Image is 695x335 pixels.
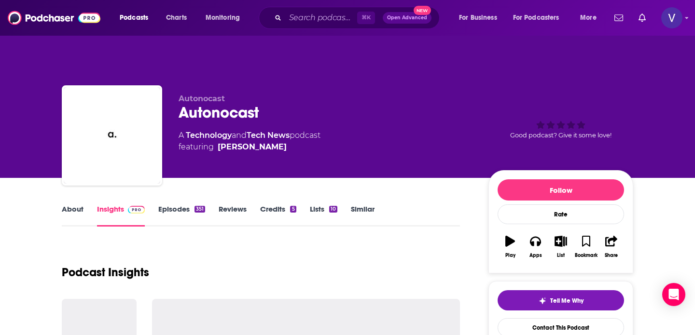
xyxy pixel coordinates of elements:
a: Technology [186,131,232,140]
span: Tell Me Why [550,297,584,305]
button: List [548,229,573,264]
div: 5 [290,206,296,213]
div: Play [505,253,515,258]
div: Apps [529,253,542,258]
input: Search podcasts, credits, & more... [285,10,357,26]
div: Open Intercom Messenger [662,283,685,306]
a: Reviews [219,204,247,227]
button: Open AdvancedNew [383,12,431,24]
span: For Podcasters [513,11,559,25]
span: Podcasts [120,11,148,25]
button: open menu [573,10,609,26]
a: Ed Niedermeyer [218,141,287,153]
button: Follow [498,179,624,201]
span: For Business [459,11,497,25]
span: Good podcast? Give it some love! [510,132,612,139]
div: A podcast [179,130,320,153]
span: Autonocast [179,94,225,103]
button: open menu [113,10,161,26]
button: open menu [452,10,509,26]
div: Bookmark [575,253,598,258]
div: List [557,253,565,258]
span: New [414,6,431,15]
button: open menu [199,10,252,26]
img: Podchaser Pro [128,206,145,214]
button: tell me why sparkleTell Me Why [498,290,624,310]
img: Autonocast [64,87,160,184]
div: 351 [195,206,205,213]
a: Show notifications dropdown [635,10,650,26]
button: Apps [523,229,548,264]
span: ⌘ K [357,12,375,24]
button: Show profile menu [661,7,682,28]
div: Search podcasts, credits, & more... [268,7,449,29]
a: Show notifications dropdown [611,10,627,26]
span: Monitoring [206,11,240,25]
div: 10 [329,206,337,213]
img: Podchaser - Follow, Share and Rate Podcasts [8,9,100,27]
div: Good podcast? Give it some love! [488,94,633,154]
button: Bookmark [573,229,598,264]
span: More [580,11,597,25]
span: and [232,131,247,140]
button: Play [498,229,523,264]
div: Rate [498,204,624,224]
button: Share [599,229,624,264]
a: Lists10 [310,204,337,227]
span: featuring [179,141,320,153]
img: tell me why sparkle [539,297,546,305]
span: Charts [166,11,187,25]
a: Similar [351,204,375,227]
a: Tech News [247,131,290,140]
div: Share [605,253,618,258]
span: Open Advanced [387,15,427,20]
a: Credits5 [260,204,296,227]
span: Logged in as victoria.wilson [661,7,682,28]
h1: Podcast Insights [62,265,149,280]
a: About [62,204,83,227]
a: Charts [160,10,193,26]
a: Episodes351 [158,204,205,227]
button: open menu [507,10,573,26]
img: User Profile [661,7,682,28]
a: InsightsPodchaser Pro [97,204,145,227]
